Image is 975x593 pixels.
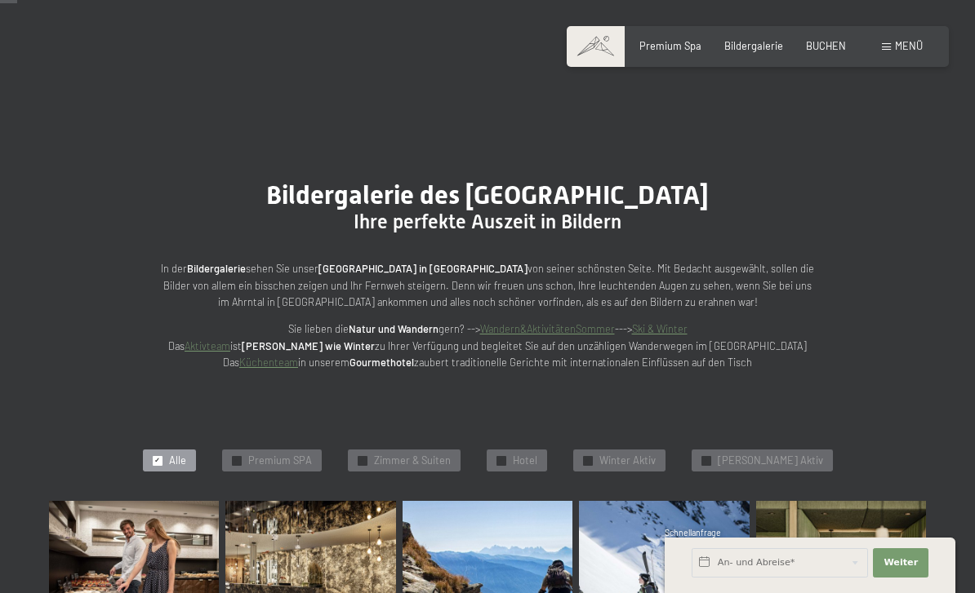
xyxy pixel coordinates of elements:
[234,456,239,465] span: ✓
[585,456,590,465] span: ✓
[895,39,923,52] span: Menü
[498,456,504,465] span: ✓
[354,210,621,233] span: Ihre perfekte Auszeit in Bildern
[639,39,701,52] a: Premium Spa
[161,260,814,310] p: In der sehen Sie unser von seiner schönsten Seite. Mit Bedacht ausgewählt, sollen die Bilder von ...
[161,321,814,370] p: Sie lieben die gern? --> ---> Das ist zu Ihrer Verfügung und begleitet Sie auf den unzähligen Wan...
[248,454,312,468] span: Premium SPA
[239,356,298,369] a: Küchenteam
[242,339,375,352] strong: [PERSON_NAME] wie Winter
[873,548,928,578] button: Weiter
[154,456,160,465] span: ✓
[724,39,783,52] a: Bildergalerie
[513,454,537,468] span: Hotel
[884,556,918,569] span: Weiter
[632,322,688,335] a: Ski & Winter
[718,454,823,468] span: [PERSON_NAME] Aktiv
[169,454,186,468] span: Alle
[806,39,846,52] a: BUCHEN
[349,356,414,369] strong: Gourmethotel
[374,454,451,468] span: Zimmer & Suiten
[318,262,528,275] strong: [GEOGRAPHIC_DATA] in [GEOGRAPHIC_DATA]
[480,322,615,335] a: Wandern&AktivitätenSommer
[599,454,656,468] span: Winter Aktiv
[349,322,439,335] strong: Natur und Wandern
[665,528,721,538] span: Schnellanfrage
[266,179,709,210] span: Bildergalerie des [GEOGRAPHIC_DATA]
[187,262,246,275] strong: Bildergalerie
[359,456,365,465] span: ✓
[185,339,230,352] a: Aktivteam
[703,456,709,465] span: ✓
